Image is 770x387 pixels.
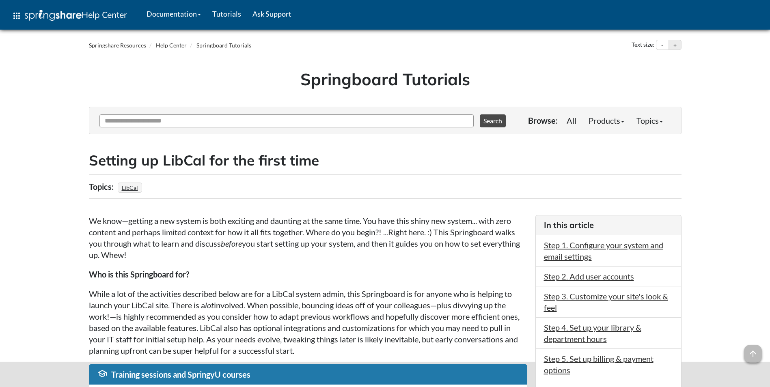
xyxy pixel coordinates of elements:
[544,322,641,344] a: Step 4. Set up your library & department hours
[89,288,527,356] p: While a lot of the activities described below are for a LibCal system admin, this Springboard is ...
[544,291,668,312] a: Step 3. Customize your site's look & feel
[630,40,656,50] div: Text size:
[582,112,630,129] a: Products
[669,40,681,50] button: Increase text size
[196,42,251,49] a: Springboard Tutorials
[95,68,675,90] h1: Springboard Tutorials
[480,114,506,127] button: Search
[656,40,669,50] button: Decrease text size
[141,4,207,24] a: Documentation
[12,11,22,21] span: apps
[97,369,107,378] span: school
[544,240,663,261] a: Step 1. Configure your system and email settings
[544,219,673,231] h3: In this article
[156,42,187,49] a: Help Center
[89,269,189,279] strong: Who is this Springboard for?
[111,370,250,379] span: Training sessions and SpringyU courses
[89,215,527,260] p: We know—getting a new system is both exciting and daunting at the same time. You have this shiny ...
[205,300,214,310] em: lot
[247,4,297,24] a: Ask Support
[89,42,146,49] a: Springshare Resources
[221,239,242,248] em: before
[25,10,82,21] img: Springshare
[6,4,133,28] a: apps Help Center
[544,354,654,375] a: Step 5. Set up billing & payment options
[630,112,669,129] a: Topics
[89,179,116,194] div: Topics:
[89,150,682,170] h2: Setting up LibCal for the first time
[82,9,127,20] span: Help Center
[561,112,582,129] a: All
[81,368,690,381] div: This site uses cookies as well as records your IP address for usage statistics.
[121,182,139,193] a: LibCal
[528,115,558,126] p: Browse:
[207,4,247,24] a: Tutorials
[544,271,634,281] a: Step 2. Add user accounts
[744,346,762,355] a: arrow_upward
[744,345,762,363] span: arrow_upward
